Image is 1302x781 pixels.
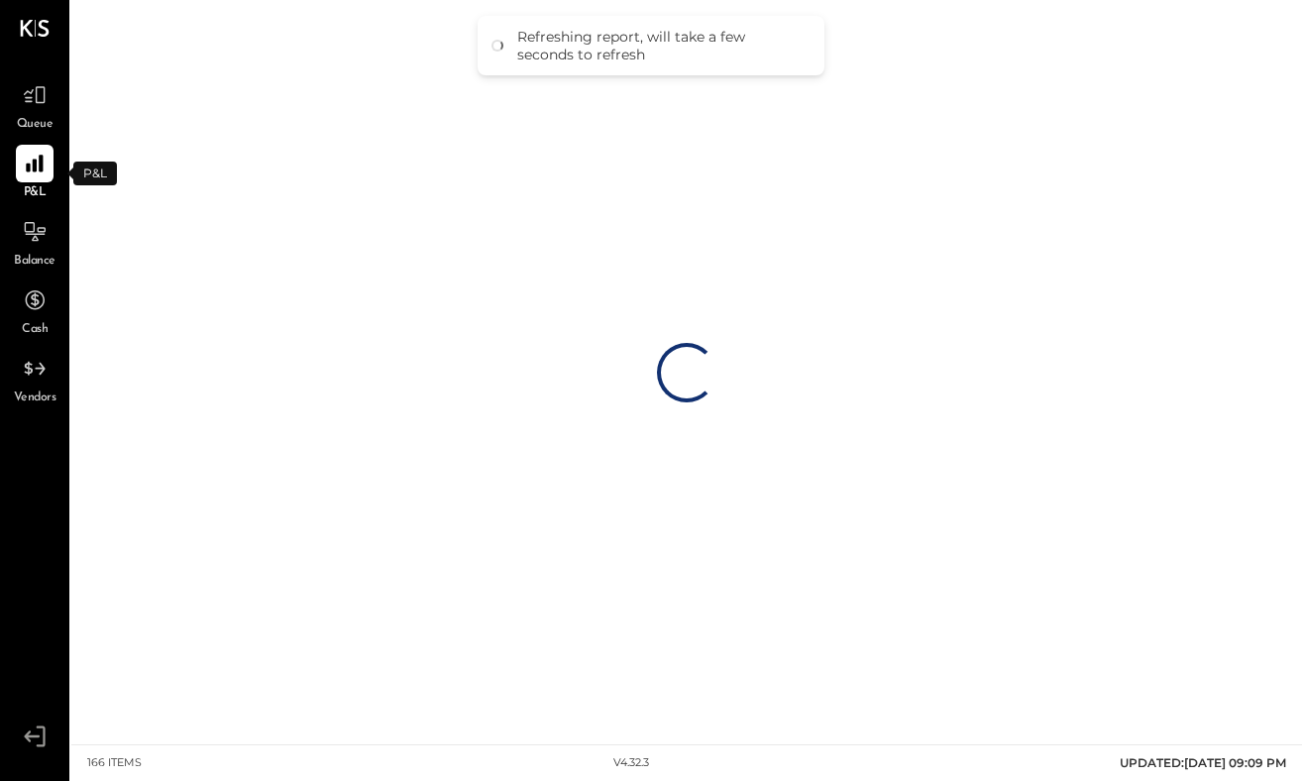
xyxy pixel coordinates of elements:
div: 166 items [87,755,142,771]
span: Balance [14,253,55,271]
a: Cash [1,281,68,339]
a: Vendors [1,350,68,407]
a: P&L [1,145,68,202]
span: Cash [22,321,48,339]
a: Balance [1,213,68,271]
div: v 4.32.3 [613,755,649,771]
div: P&L [73,162,117,185]
span: Queue [17,116,54,134]
span: UPDATED: [DATE] 09:09 PM [1120,755,1286,770]
div: Refreshing report, will take a few seconds to refresh [517,28,805,63]
span: P&L [24,184,47,202]
span: Vendors [14,390,56,407]
a: Queue [1,76,68,134]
